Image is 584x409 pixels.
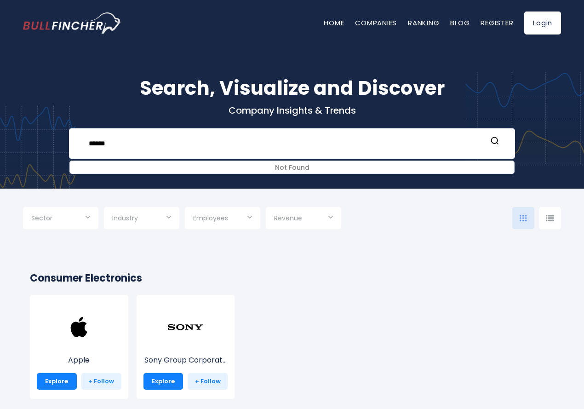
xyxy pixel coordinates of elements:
[188,373,228,390] a: + Follow
[167,309,204,346] img: SONY.png
[31,214,52,222] span: Sector
[37,327,121,366] a: Apple
[489,136,501,148] button: Search
[37,373,77,390] a: Explore
[193,214,228,222] span: Employees
[143,327,228,366] a: Sony Group Corporat...
[546,215,554,221] img: icon-comp-list-view.svg
[31,211,90,227] input: Selection
[23,104,561,116] p: Company Insights & Trends
[23,74,561,103] h1: Search, Visualize and Discover
[112,211,171,227] input: Selection
[70,161,514,174] div: Not Found
[23,12,122,34] a: Go to homepage
[30,271,554,286] h2: Consumer Electronics
[143,373,183,390] a: Explore
[81,373,121,390] a: + Follow
[324,18,344,28] a: Home
[193,211,252,227] input: Selection
[520,215,527,221] img: icon-comp-grid.svg
[355,18,397,28] a: Companies
[112,214,138,222] span: Industry
[23,12,122,34] img: bullfincher logo
[143,355,228,366] p: Sony Group Corporation
[524,12,561,35] a: Login
[274,214,302,222] span: Revenue
[274,211,333,227] input: Selection
[481,18,513,28] a: Register
[37,355,121,366] p: Apple
[450,18,469,28] a: Blog
[408,18,439,28] a: Ranking
[61,309,97,346] img: AAPL.png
